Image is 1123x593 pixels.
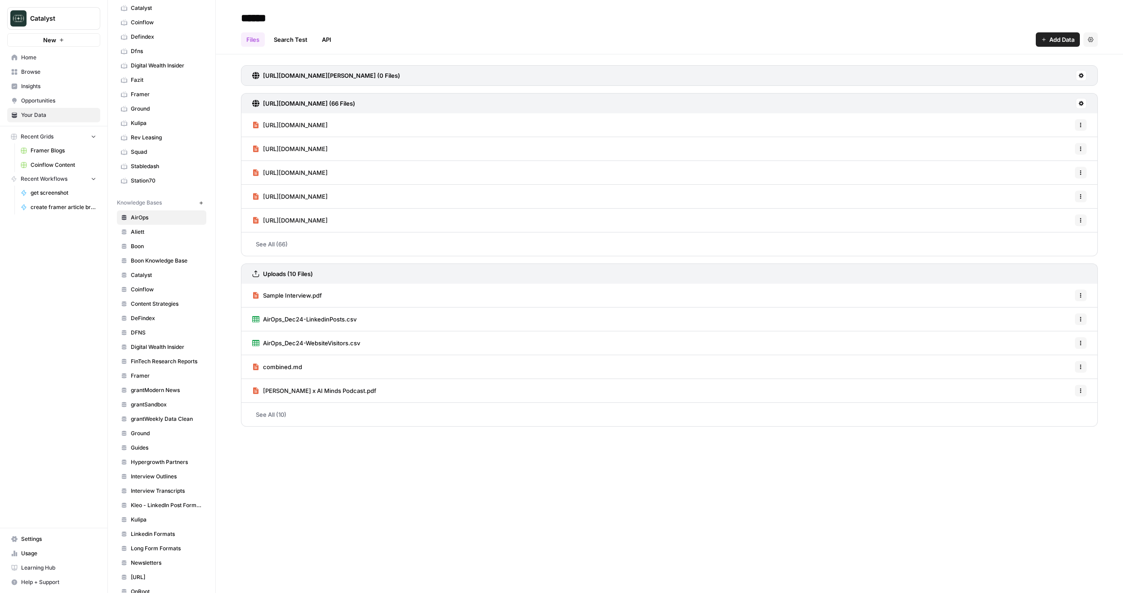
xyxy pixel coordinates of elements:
a: [URL][DOMAIN_NAME] (66 Files) [252,94,355,113]
a: Interview Transcripts [117,484,206,498]
span: Knowledge Bases [117,199,162,207]
a: Dfns [117,44,206,58]
a: Opportunities [7,94,100,108]
a: Home [7,50,100,65]
span: Digital Wealth Insider [131,343,202,351]
span: Kleo - LinkedIn Post Formats [131,501,202,509]
span: Recent Workflows [21,175,67,183]
span: AirOps_Dec24-WebsiteVisitors.csv [263,339,360,348]
a: Hypergrowth Partners [117,455,206,469]
span: New [43,36,56,45]
a: Interview Outlines [117,469,206,484]
a: Your Data [7,108,100,122]
a: Kleo - LinkedIn Post Formats [117,498,206,513]
a: Boon Knowledge Base [117,254,206,268]
a: grantModern News [117,383,206,397]
span: Digital Wealth Insider [131,62,202,70]
a: Kulipa [117,513,206,527]
a: See All (66) [241,232,1098,256]
a: Files [241,32,265,47]
span: [URL][DOMAIN_NAME] [263,168,328,177]
span: Insights [21,82,96,90]
span: Rev Leasing [131,134,202,142]
a: Digital Wealth Insider [117,58,206,73]
button: Help + Support [7,575,100,589]
img: Catalyst Logo [10,10,27,27]
a: DFNS [117,325,206,340]
span: Aliett [131,228,202,236]
a: AirOps [117,210,206,225]
a: Station70 [117,174,206,188]
span: grantWeekly Data Clean [131,415,202,423]
a: Usage [7,546,100,561]
a: Browse [7,65,100,79]
span: Help + Support [21,578,96,586]
span: combined.md [263,362,302,371]
a: Kulipa [117,116,206,130]
button: Recent Grids [7,130,100,143]
span: Your Data [21,111,96,119]
a: [PERSON_NAME] x AI Minds Podcast.pdf [252,379,376,402]
span: [URL][DOMAIN_NAME] [263,144,328,153]
span: Ground [131,105,202,113]
span: create framer article briefs [31,203,96,211]
span: Browse [21,68,96,76]
a: Search Test [268,32,313,47]
a: Boon [117,239,206,254]
a: Squad [117,145,206,159]
button: New [7,33,100,47]
button: Workspace: Catalyst [7,7,100,30]
a: Sample Interview.pdf [252,284,322,307]
span: Stabledash [131,162,202,170]
a: [URL] [117,570,206,584]
span: Coinflow [131,18,202,27]
span: [URL] [131,573,202,581]
h3: [URL][DOMAIN_NAME] (66 Files) [263,99,355,108]
a: combined.md [252,355,302,379]
span: grantSandbox [131,401,202,409]
span: Linkedin Formats [131,530,202,538]
a: Coinflow Content [17,158,100,172]
a: Settings [7,532,100,546]
a: Catalyst [117,1,206,15]
a: Content Strategies [117,297,206,311]
a: Newsletters [117,556,206,570]
span: Kulipa [131,516,202,524]
a: [URL][DOMAIN_NAME] [252,137,328,161]
a: Coinflow [117,15,206,30]
button: Recent Workflows [7,172,100,186]
a: AirOps_Dec24-LinkedinPosts.csv [252,308,357,331]
a: See All (10) [241,403,1098,426]
a: DeFindex [117,311,206,325]
span: Usage [21,549,96,557]
span: Learning Hub [21,564,96,572]
a: grantSandbox [117,397,206,412]
span: [PERSON_NAME] x AI Minds Podcast.pdf [263,386,376,395]
a: get screenshot [17,186,100,200]
h3: Uploads (10 Files) [263,269,313,278]
a: Digital Wealth Insider [117,340,206,354]
a: [URL][DOMAIN_NAME] [252,161,328,184]
a: Learning Hub [7,561,100,575]
a: Uploads (10 Files) [252,264,313,284]
a: Linkedin Formats [117,527,206,541]
span: AirOps [131,214,202,222]
span: Hypergrowth Partners [131,458,202,466]
span: Recent Grids [21,133,53,141]
a: Framer Blogs [17,143,100,158]
span: Station70 [131,177,202,185]
a: Framer [117,369,206,383]
a: [URL][DOMAIN_NAME] [252,185,328,208]
span: Catalyst [30,14,85,23]
h3: [URL][DOMAIN_NAME][PERSON_NAME] (0 Files) [263,71,400,80]
span: Home [21,54,96,62]
button: Add Data [1036,32,1080,47]
span: Coinflow Content [31,161,96,169]
span: Guides [131,444,202,452]
span: Framer [131,372,202,380]
span: DFNS [131,329,202,337]
span: Catalyst [131,271,202,279]
a: Catalyst [117,268,206,282]
span: Interview Transcripts [131,487,202,495]
span: Boon Knowledge Base [131,257,202,265]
